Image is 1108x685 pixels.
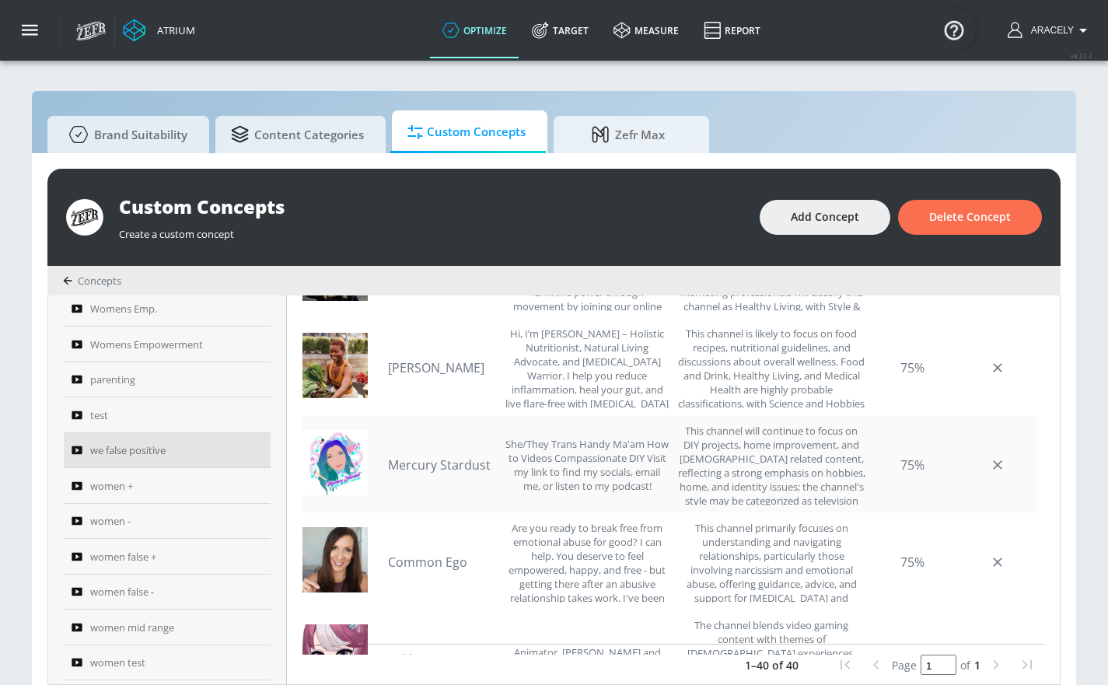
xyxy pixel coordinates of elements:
p: 1–40 of 40 [745,657,799,673]
a: [PERSON_NAME] [388,359,497,376]
span: women false + [90,547,156,566]
a: parenting [64,362,271,398]
span: women mid range [90,618,174,637]
span: women false - [90,582,154,601]
button: Delete Concept [898,200,1042,235]
a: Report [691,2,773,58]
div: She/They Trans Handy Ma'am How to Videos Compassionate DIY Visit my link to find my socials, emai... [505,424,669,505]
a: measure [601,2,691,58]
span: Brand Suitability [63,116,187,153]
span: parenting [90,370,135,389]
a: we false positive [64,433,271,469]
a: women mid range [64,610,271,645]
a: Atrium [123,19,195,42]
a: Mercury Stardust [388,456,497,474]
a: Womens Emp. [64,292,271,327]
input: page [921,655,956,675]
div: Atrium [151,23,195,37]
span: Content Categories [231,116,364,153]
button: Aracely [1008,21,1092,40]
div: Custom Concepts [119,194,744,219]
div: This channel primarily focuses on understanding and navigating relationships, particularly those ... [678,521,866,603]
img: UCChdSwTTmHO3j650PkHA39A [302,333,368,398]
span: login as: aracely.alvarenga@zefr.com [1025,25,1074,36]
span: Concepts [78,274,121,288]
a: women false + [64,539,271,575]
span: we false positive [90,441,166,460]
div: 75% [873,521,951,603]
a: women test [64,645,271,681]
span: women test [90,653,145,672]
span: Womens Emp. [90,299,157,318]
button: Add Concept [760,200,890,235]
div: Concepts [63,274,121,288]
div: 75% [873,424,951,505]
span: v 4.22.2 [1071,51,1092,60]
span: Womens Empowerment [90,335,203,354]
button: Open Resource Center [932,8,976,51]
a: Target [519,2,601,58]
span: 1 [974,658,980,673]
div: Create a custom concept [119,219,744,241]
span: women + [90,477,133,495]
div: Set page and press "Enter" [892,655,980,675]
div: This channel will continue to focus on DIY projects, home improvement, and LGBTQ+ related content... [678,424,866,505]
span: Custom Concepts [407,114,526,151]
div: 75% [873,327,951,408]
span: Delete Concept [929,208,1011,227]
img: UC4uAI3alDB7kUisg24_nKEw [302,430,368,495]
div: Are you ready to break free from emotional abuse for good? I can help. You deserve to feel empowe... [505,521,669,603]
a: optimize [430,2,519,58]
span: Add Concept [791,208,859,227]
img: UCV_PVzZ2Y22xrB6R2jKhp1w [302,527,368,592]
a: women - [64,504,271,540]
a: test [64,397,271,433]
a: Common Ego [388,554,497,571]
div: This channel is likely to focus on food recipes, nutritional guidelines, and discussions about ov... [678,327,866,408]
div: Hi, I’m Genny Mack – Holistic Nutritionist, Natural Living Advocate, and Lupus Warrior. I help yo... [505,327,669,408]
a: women + [64,468,271,504]
span: women - [90,512,131,530]
span: Zefr Max [569,116,687,153]
a: women false - [64,575,271,610]
span: test [90,406,108,425]
a: Womens Empowerment [64,327,271,362]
